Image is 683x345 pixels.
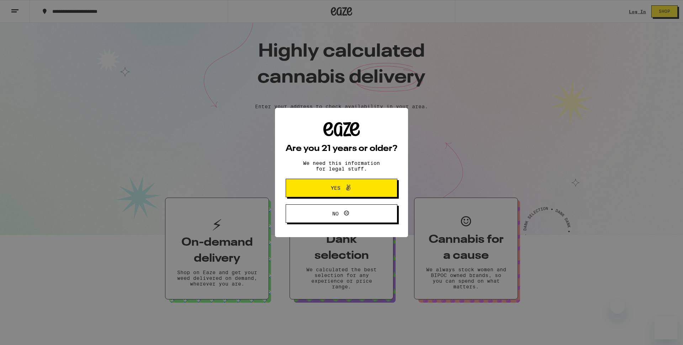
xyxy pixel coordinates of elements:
[297,160,386,172] p: We need this information for legal stuff.
[286,204,397,223] button: No
[331,185,340,190] span: Yes
[332,211,339,216] span: No
[655,317,677,339] iframe: Button to launch messaging window
[610,299,625,314] iframe: Close message
[286,179,397,197] button: Yes
[286,145,397,153] h2: Are you 21 years or older?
